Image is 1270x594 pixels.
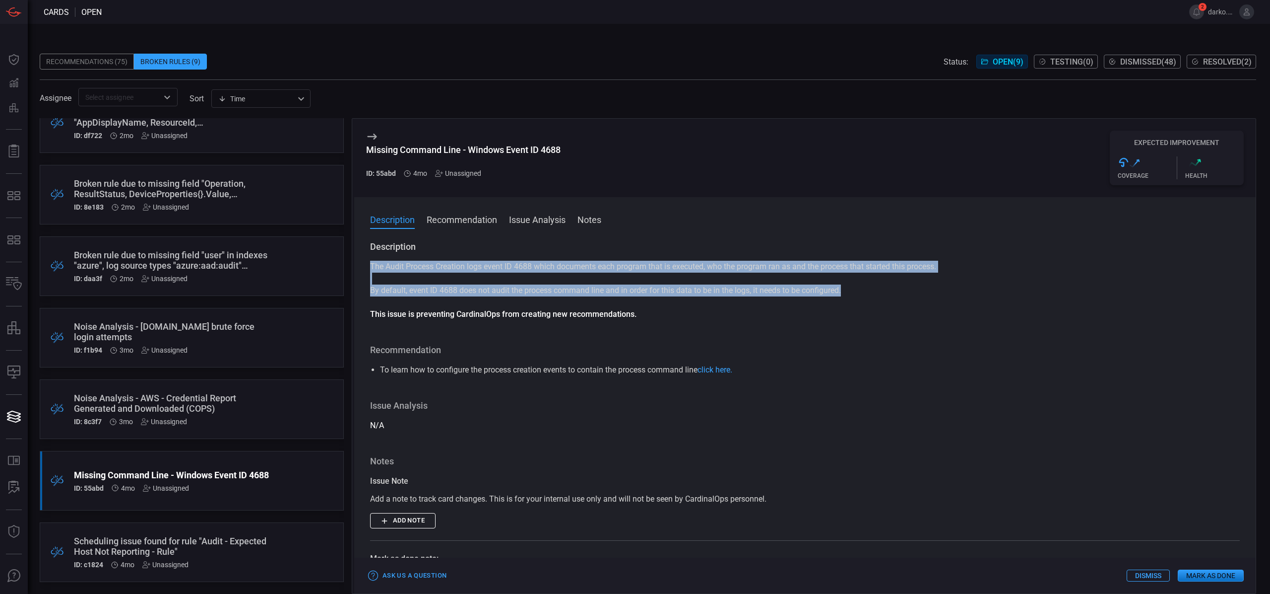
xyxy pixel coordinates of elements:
a: click here. [698,365,732,374]
span: Assignee [40,93,71,103]
button: Cards [2,405,26,429]
h3: Recommendation [370,344,1240,356]
span: Testing ( 0 ) [1050,57,1093,67]
h5: ID: f1b94 [74,346,102,354]
div: N/A [370,400,1240,432]
span: Jun 10, 2025 5:47 PM [413,169,427,177]
button: Dismiss [1127,570,1170,582]
div: Unassigned [435,169,481,177]
button: Issue Analysis [509,213,566,225]
span: Status: [944,57,968,67]
button: Open [160,90,174,104]
div: Broken rule due to missing field "user" in indexes "azure", log source types "azure:aad:audit" co... [74,250,272,271]
h5: ID: 8c3f7 [74,418,102,426]
button: Rule Catalog [2,449,26,473]
button: Dashboard [2,48,26,72]
h3: Description [370,241,1240,253]
span: Dismissed ( 48 ) [1120,57,1176,67]
div: Broken Rules (9) [134,54,207,70]
h5: Expected Improvement [1110,139,1244,147]
button: MITRE - Exposures [2,184,26,208]
span: Open ( 9 ) [993,57,1023,67]
h3: Issue Analysis [370,400,1240,412]
button: Dismissed(48) [1104,55,1181,69]
div: Unassigned [141,132,188,140]
button: Testing(0) [1034,55,1098,69]
p: By default, event ID 4688 does not audit the process command line and in order for this data to b... [370,285,1240,297]
div: Unassigned [141,346,188,354]
span: Jun 12, 2025 4:50 PM [119,418,133,426]
button: ALERT ANALYSIS [2,476,26,500]
button: Ask Us a Question [366,568,449,584]
strong: This issue is preventing CardinalOps from creating new recommendations. [370,309,636,319]
button: Open(9) [976,55,1028,69]
button: Notes [577,213,601,225]
div: Coverage [1118,172,1177,179]
span: Aug 11, 2025 10:03 AM [121,203,135,211]
div: Health [1185,172,1244,179]
button: Reports [2,140,26,163]
label: sort [190,94,204,103]
button: Recommendation [427,213,497,225]
button: Description [370,213,415,225]
div: Noise Analysis - AWS - Credential Report Generated and Downloaded (COPS) [74,393,272,414]
div: Unassigned [143,203,189,211]
div: Unassigned [141,275,188,283]
span: Resolved ( 2 ) [1203,57,1252,67]
span: May 27, 2025 12:37 PM [121,561,134,569]
h3: Notes [370,455,1240,467]
button: Resolved(2) [1187,55,1256,69]
div: Unassigned [142,561,189,569]
button: Threat Intelligence [2,520,26,544]
button: MITRE - Detection Posture [2,228,26,252]
button: Mark as Done [1178,570,1244,582]
span: Aug 11, 2025 10:10 AM [120,132,133,140]
div: Issue Note [370,475,1240,487]
div: Recommendations (75) [40,54,134,70]
h5: ID: 8e183 [74,203,104,211]
p: The Audit Process Creation logs event ID 4688 which documents each program that is executed, who ... [370,261,1240,273]
h5: ID: df722 [74,132,102,140]
button: Compliance Monitoring [2,361,26,384]
span: Jun 10, 2025 5:47 PM [121,484,135,492]
button: Inventory [2,272,26,296]
div: Add a note to track card changes. This is for your internal use only and will not be seen by Card... [370,493,1240,505]
span: darko.blagojevic [1208,8,1235,16]
div: Missing Command Line - Windows Event ID 4688 [74,470,272,480]
button: Add note [370,513,436,528]
span: Jun 12, 2025 4:50 PM [120,346,133,354]
button: Detections [2,72,26,95]
li: To learn how to configure the process creation events to contain the process command line [380,364,1230,376]
h5: ID: 55abd [366,169,396,177]
div: Unassigned [141,418,187,426]
h5: ID: daa3f [74,275,102,283]
span: open [81,7,102,17]
input: Select assignee [81,91,158,103]
button: 2 [1189,4,1204,19]
span: 2 [1199,3,1206,11]
h5: ID: 55abd [74,484,104,492]
div: Missing Command Line - Windows Event ID 4688 [366,145,561,155]
span: Aug 10, 2025 3:18 PM [120,275,133,283]
h5: ID: c1824 [74,561,103,569]
div: Mark as done note: [370,553,1240,565]
div: Unassigned [143,484,189,492]
button: Preventions [2,95,26,119]
div: Scheduling issue found for rule "Audit - Expected Host Not Reporting - Rule" [74,536,272,557]
button: assets [2,316,26,340]
button: Ask Us A Question [2,564,26,588]
div: Time [218,94,295,104]
span: Cards [44,7,69,17]
div: Broken rule due to missing field "Operation, ResultStatus, DeviceProperties{}.Value, RequestType"... [74,178,272,199]
div: Noise Analysis - xd.nutanix.com brute force login attempts [74,321,272,342]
